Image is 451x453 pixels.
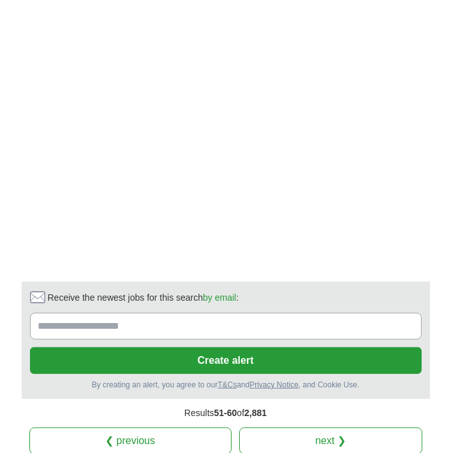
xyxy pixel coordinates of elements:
[218,380,237,389] a: T&Cs
[30,379,422,391] div: By creating an alert, you agree to our and , and Cookie Use.
[30,347,422,374] button: Create alert
[203,292,236,303] a: by email
[214,408,237,418] span: 51-60
[249,380,299,389] a: Privacy Notice
[244,408,267,418] span: 2,881
[22,399,430,428] div: Results of
[48,291,239,305] span: Receive the newest jobs for this search :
